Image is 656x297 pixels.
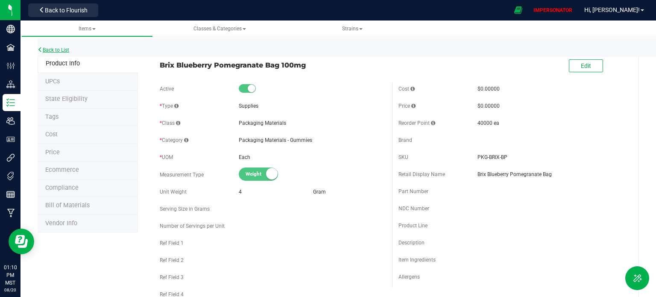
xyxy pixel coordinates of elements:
span: 4 [239,189,242,195]
span: Brand [398,137,412,143]
span: Brix Blueberry Pomegranate Bag [477,171,624,178]
inline-svg: Reports [6,190,15,199]
span: $0.00000 [477,103,500,109]
span: Bill of Materials [45,202,90,209]
inline-svg: Users [6,117,15,125]
span: Classes & Categories [193,26,246,32]
span: Cost [398,86,415,92]
inline-svg: User Roles [6,135,15,144]
span: Description [398,240,425,246]
inline-svg: Facilities [6,43,15,52]
inline-svg: Distribution [6,80,15,88]
span: Edit [581,62,591,69]
span: Part Number [398,188,428,194]
span: SKU [398,154,408,160]
span: $0.00000 [477,86,500,92]
inline-svg: Integrations [6,153,15,162]
span: Brix Blueberry Pomegranate Bag 100mg [160,60,386,70]
span: NDC Number [398,206,429,212]
span: Ref Field 3 [160,274,184,280]
span: Tag [45,113,59,121]
span: Packaging Materials [239,120,286,126]
span: Vendor Info [45,220,77,227]
span: Type [160,103,179,109]
span: Hi, [PERSON_NAME]! [584,6,640,13]
button: Edit [569,59,603,72]
span: 40000 ea [477,120,499,126]
span: Active [160,86,174,92]
span: Reorder Point [398,120,435,126]
a: Back to List [38,47,69,53]
span: Ecommerce [45,166,79,173]
span: Product Info [46,60,80,67]
span: Category [160,137,188,143]
iframe: Resource center [9,229,34,254]
button: Toggle Menu [625,266,649,290]
p: IMPERSONATOR [530,6,576,14]
inline-svg: Tags [6,172,15,180]
span: Serving Size in Grams [160,206,210,212]
span: Weight [246,168,284,180]
button: Back to Flourish [28,3,98,17]
span: Items [79,26,96,32]
span: Ref Field 1 [160,240,184,246]
p: 08/20 [4,287,17,293]
span: Allergens [398,274,420,280]
span: Back to Flourish [45,7,88,14]
inline-svg: Configuration [6,62,15,70]
span: Price [398,103,416,109]
span: Ref Field 2 [160,257,184,263]
span: Tag [45,78,60,85]
span: Cost [45,131,58,138]
span: Compliance [45,184,79,191]
span: Retail Display Name [398,171,445,177]
inline-svg: Company [6,25,15,33]
span: Strains [342,26,363,32]
span: Gram [313,189,326,195]
span: Price [45,149,60,156]
inline-svg: Manufacturing [6,209,15,217]
span: Each [239,154,250,160]
span: PKG-BRIX-BP [477,153,624,161]
span: Class [160,120,180,126]
span: UOM [160,154,173,160]
span: Open Ecommerce Menu [509,2,528,18]
span: Unit Weight [160,189,187,195]
span: Number of Servings per Unit [160,223,225,229]
span: Measurement Type [160,172,204,178]
p: 01:10 PM MST [4,264,17,287]
span: Packaging Materials - Gummies [239,137,312,143]
inline-svg: Inventory [6,98,15,107]
span: Tag [45,95,88,103]
span: Product Line [398,223,428,229]
span: Supplies [239,103,258,109]
span: Item Ingredients [398,257,436,263]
